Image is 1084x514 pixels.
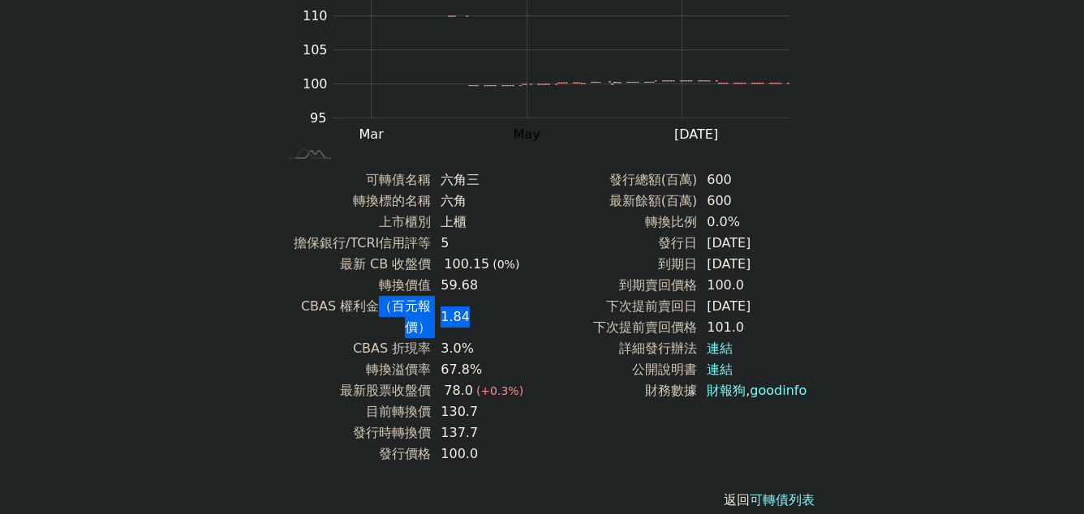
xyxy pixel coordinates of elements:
td: 67.8% [431,359,542,380]
td: 600 [697,169,808,191]
a: 連結 [707,362,733,377]
tspan: 105 [303,42,328,58]
td: 137.7 [431,422,542,443]
a: 連結 [707,341,733,356]
td: 擔保銀行/TCRI信用評等 [276,233,431,254]
td: , [697,380,808,401]
td: 0.0% [697,212,808,233]
div: 100.15 [441,254,493,275]
td: 到期賣回價格 [542,275,697,296]
tspan: May [514,126,540,142]
td: 上櫃 [431,212,542,233]
a: 可轉債列表 [750,492,815,508]
td: 轉換標的名稱 [276,191,431,212]
td: 最新股票收盤價 [276,380,431,401]
td: 5 [431,233,542,254]
span: (0%) [493,258,519,271]
td: 可轉債名稱 [276,169,431,191]
td: 100.0 [431,443,542,465]
td: 1.84 [431,296,542,338]
td: 最新餘額(百萬) [542,191,697,212]
td: 目前轉換價 [276,401,431,422]
td: 下次提前賣回日 [542,296,697,317]
td: 最新 CB 收盤價 [276,254,431,275]
td: 轉換比例 [542,212,697,233]
td: [DATE] [697,296,808,317]
td: 101.0 [697,317,808,338]
td: 公開說明書 [542,359,697,380]
td: 發行日 [542,233,697,254]
td: [DATE] [697,233,808,254]
tspan: 100 [303,76,328,92]
td: 六角三 [431,169,542,191]
td: 發行價格 [276,443,431,465]
td: 發行時轉換價 [276,422,431,443]
tspan: 110 [303,8,328,24]
td: 130.7 [431,401,542,422]
td: 轉換溢價率 [276,359,431,380]
td: 3.0% [431,338,542,359]
a: 財報狗 [707,383,746,398]
td: 上市櫃別 [276,212,431,233]
td: 下次提前賣回價格 [542,317,697,338]
td: 到期日 [542,254,697,275]
a: goodinfo [750,383,807,398]
td: 59.68 [431,275,542,296]
td: 發行總額(百萬) [542,169,697,191]
tspan: [DATE] [674,126,718,142]
div: 78.0 [441,380,476,401]
td: 六角 [431,191,542,212]
td: 600 [697,191,808,212]
tspan: Mar [359,126,385,142]
td: 財務數據 [542,380,697,401]
td: 詳細發行辦法 [542,338,697,359]
td: [DATE] [697,254,808,275]
td: 100.0 [697,275,808,296]
td: 轉換價值 [276,275,431,296]
span: (+0.3%) [476,384,523,397]
p: 返回 [256,490,828,510]
td: CBAS 權利金（百元報價） [276,296,431,338]
tspan: 95 [310,110,326,126]
td: CBAS 折現率 [276,338,431,359]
